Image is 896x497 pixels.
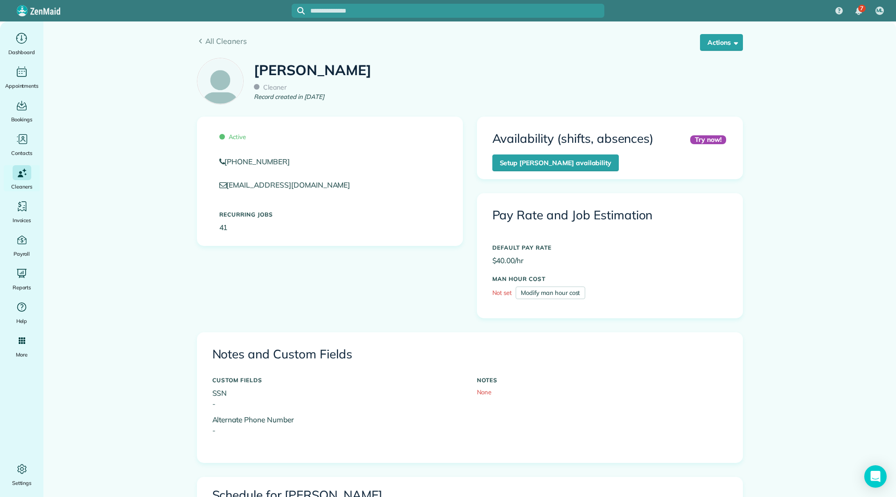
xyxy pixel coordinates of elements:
[11,115,33,124] span: Bookings
[4,300,40,326] a: Help
[219,211,441,217] h5: Recurring Jobs
[700,34,743,51] button: Actions
[13,216,31,225] span: Invoices
[492,154,619,171] a: Setup [PERSON_NAME] availability
[4,64,40,91] a: Appointments
[8,48,35,57] span: Dashboard
[12,478,32,488] span: Settings
[197,35,743,47] a: All Cleaners
[4,132,40,158] a: Contacts
[860,5,863,12] span: 7
[4,266,40,292] a: Reports
[690,135,726,144] div: Try now!
[516,287,585,300] a: Modify man hour cost
[864,465,887,488] div: Open Intercom Messenger
[219,156,441,167] a: [PHONE_NUMBER]
[492,245,728,251] h5: DEFAULT PAY RATE
[254,63,371,78] h1: [PERSON_NAME]
[16,350,28,359] span: More
[849,1,868,21] div: 7 unread notifications
[219,133,246,140] span: Active
[212,388,463,410] p: SSN -
[492,255,728,266] p: $40.00/hr
[492,276,728,282] h5: MAN HOUR COST
[876,7,883,14] span: ML
[4,98,40,124] a: Bookings
[11,148,32,158] span: Contacts
[4,462,40,488] a: Settings
[4,165,40,191] a: Cleaners
[212,377,463,383] h5: CUSTOM FIELDS
[492,132,654,146] h3: Availability (shifts, absences)
[13,283,31,292] span: Reports
[254,92,324,102] em: Record created in [DATE]
[292,7,305,14] button: Focus search
[205,35,743,47] span: All Cleaners
[219,222,441,233] p: 41
[197,58,243,104] img: employee_icon-c2f8239691d896a72cdd9dc41cfb7b06f9d69bdd837a2ad469be8ff06ab05b5f.png
[4,199,40,225] a: Invoices
[4,31,40,57] a: Dashboard
[14,249,30,259] span: Payroll
[492,209,728,222] h3: Pay Rate and Job Estimation
[219,180,359,189] a: [EMAIL_ADDRESS][DOMAIN_NAME]
[5,81,39,91] span: Appointments
[16,316,28,326] span: Help
[11,182,32,191] span: Cleaners
[254,83,287,91] span: Cleaner
[297,7,305,14] svg: Focus search
[212,414,463,436] p: Alternate Phone Number -
[492,289,512,296] span: Not set
[477,388,492,396] span: None
[477,377,728,383] h5: NOTES
[212,348,728,361] h3: Notes and Custom Fields
[4,232,40,259] a: Payroll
